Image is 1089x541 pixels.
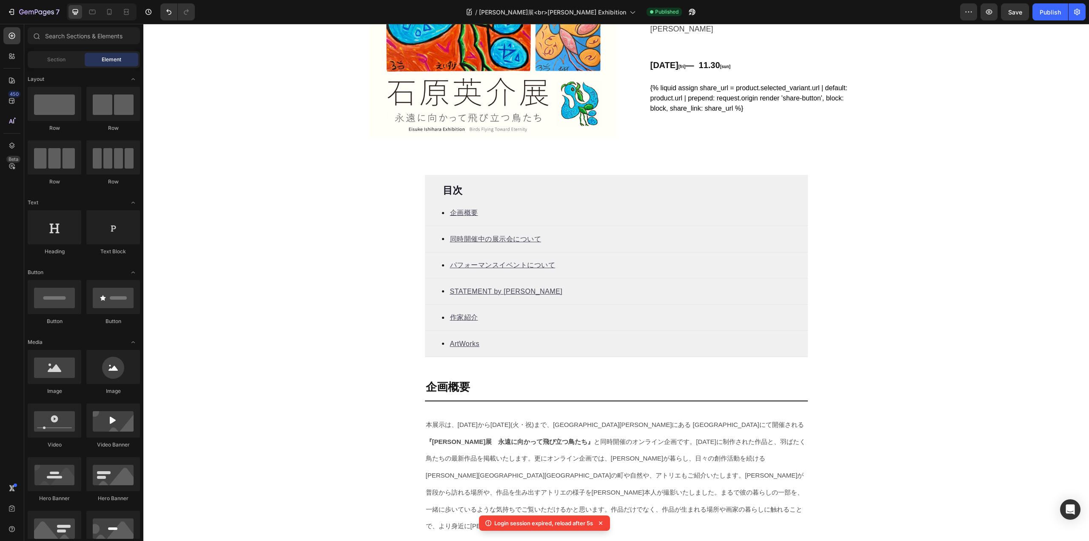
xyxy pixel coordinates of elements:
[3,3,63,20] button: 7
[28,27,140,44] input: Search Sections & Elements
[28,124,81,132] div: Row
[655,8,678,16] span: Published
[28,338,43,346] span: Media
[577,40,587,45] strong: [sun]
[307,264,419,271] a: STATEMENT by [PERSON_NAME]
[479,8,626,17] span: [PERSON_NAME]展<br>[PERSON_NAME] Exhibition
[307,185,335,192] a: 企画概要
[1060,499,1080,520] div: Open Intercom Messenger
[126,335,140,349] span: Toggle open
[475,8,477,17] span: /
[86,495,140,502] div: Hero Banner
[86,124,140,132] div: Row
[1001,3,1029,20] button: Save
[86,441,140,449] div: Video Banner
[126,196,140,209] span: Toggle open
[307,290,335,297] a: 作家紹介
[299,160,647,173] p: 目次
[6,156,20,163] div: Beta
[126,72,140,86] span: Toggle open
[1040,8,1061,17] div: Publish
[86,178,140,186] div: Row
[102,56,121,63] span: Element
[307,212,398,219] a: 同時開催中の展示会について
[28,199,38,206] span: Text
[282,414,451,421] strong: 『[PERSON_NAME]展 永遠に向かって飛び立つ鳥たち』
[307,238,412,245] a: パフォーマンスイベントについて
[1032,3,1068,20] button: Publish
[507,34,719,51] p: [DATE] ― 11.30
[507,59,720,90] div: {% liquid assign share_url = product.selected_variant.url | default: product.url | prepend: reque...
[86,318,140,325] div: Button
[8,91,20,97] div: 450
[160,3,195,20] div: Undo/Redo
[28,269,43,276] span: Button
[126,266,140,279] span: Toggle open
[307,316,336,323] a: ArtWorks
[1008,9,1022,16] span: Save
[28,248,81,255] div: Heading
[28,75,44,83] span: Layout
[143,24,1089,541] iframe: Design area
[282,357,327,369] a: 企画概要
[28,318,81,325] div: Button
[535,40,542,45] strong: [fri]
[28,178,81,186] div: Row
[28,387,81,395] div: Image
[306,183,336,195] div: Rich Text Editor. Editing area: main
[28,441,81,449] div: Video
[282,397,662,506] span: 本展示は、[DATE]から[DATE](火・祝)まで、[GEOGRAPHIC_DATA][PERSON_NAME]にある [GEOGRAPHIC_DATA]にて開催される と同時開催のオンライン...
[494,519,593,527] p: Login session expired, reload after 5s
[28,495,81,502] div: Hero Banner
[56,7,60,17] p: 7
[86,248,140,255] div: Text Block
[86,387,140,395] div: Image
[47,56,66,63] span: Section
